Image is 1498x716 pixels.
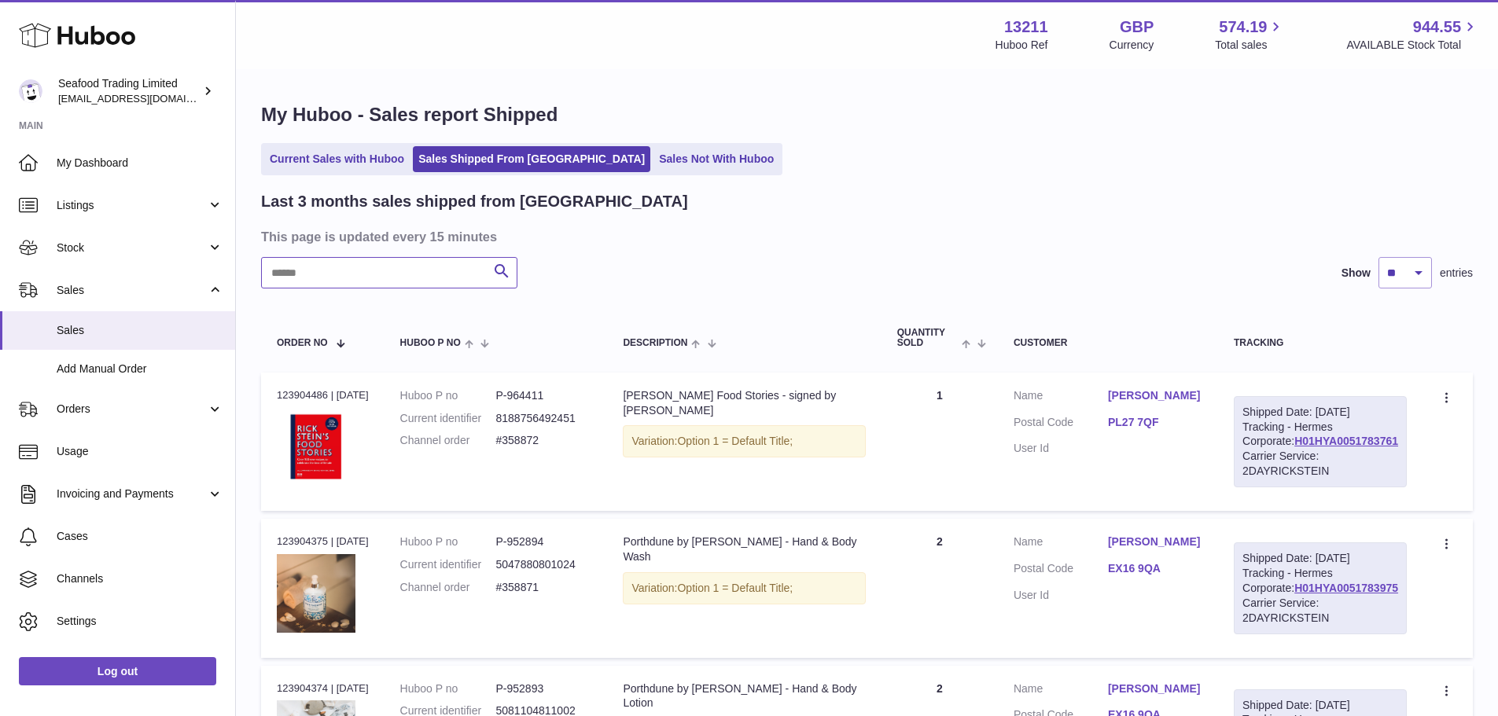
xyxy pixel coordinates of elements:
dd: P-952894 [495,534,591,549]
a: H01HYA0051783975 [1294,582,1398,594]
dt: Channel order [400,580,496,595]
dt: Huboo P no [400,388,496,403]
div: 123904486 | [DATE] [277,388,369,402]
div: 123904374 | [DATE] [277,681,369,696]
h3: This page is updated every 15 minutes [261,228,1469,245]
span: Usage [57,444,223,459]
dd: #358871 [495,580,591,595]
a: [PERSON_NAME] [1108,681,1202,696]
img: Untitleddesign_2.png [277,554,355,633]
span: Order No [277,338,328,348]
a: [PERSON_NAME] [1108,388,1202,403]
dt: Name [1014,388,1108,407]
img: internalAdmin-13211@internal.huboo.com [19,79,42,103]
span: Listings [57,198,207,213]
strong: 13211 [1004,17,1048,38]
a: 944.55 AVAILABLE Stock Total [1346,17,1479,53]
span: Channels [57,571,223,586]
span: AVAILABLE Stock Total [1346,38,1479,53]
dt: User Id [1014,588,1108,603]
div: Variation: [623,572,865,604]
dt: Current identifier [400,411,496,426]
div: Currency [1110,38,1154,53]
dt: Huboo P no [400,681,496,696]
span: My Dashboard [57,156,223,171]
span: Invoicing and Payments [57,487,207,501]
div: Porthdune by [PERSON_NAME] - Hand & Body Wash [623,534,865,564]
dt: Channel order [400,433,496,448]
dd: P-964411 [495,388,591,403]
div: Shipped Date: [DATE] [1242,405,1398,420]
span: Settings [57,614,223,629]
td: 1 [882,373,998,511]
span: entries [1440,266,1473,281]
div: 123904375 | [DATE] [277,534,369,549]
dt: Name [1014,681,1108,700]
div: Variation: [623,425,865,457]
span: Add Manual Order [57,362,223,376]
dt: User Id [1014,441,1108,456]
div: Shipped Date: [DATE] [1242,551,1398,566]
span: Sales [57,283,207,298]
a: Current Sales with Huboo [264,146,410,172]
a: H01HYA0051783761 [1294,435,1398,447]
label: Show [1342,266,1371,281]
dt: Huboo P no [400,534,496,549]
a: Sales Not With Huboo [653,146,779,172]
span: Total sales [1215,38,1285,53]
a: Log out [19,657,216,685]
a: Sales Shipped From [GEOGRAPHIC_DATA] [413,146,650,172]
dd: 5047880801024 [495,557,591,572]
div: Huboo Ref [996,38,1048,53]
span: Option 1 = Default Title; [677,582,793,594]
div: Carrier Service: 2DAYRICKSTEIN [1242,449,1398,479]
span: Quantity Sold [897,328,958,348]
span: Stock [57,241,207,255]
div: Porthdune by [PERSON_NAME] - Hand & Body Lotion [623,681,865,711]
div: Tracking - Hermes Corporate: [1234,396,1407,487]
a: [PERSON_NAME] [1108,534,1202,549]
span: Huboo P no [400,338,461,348]
dd: #358872 [495,433,591,448]
div: Shipped Date: [DATE] [1242,698,1398,713]
td: 2 [882,519,998,657]
img: RickStein_sFoodStoriesBook.jpg [277,407,355,486]
a: EX16 9QA [1108,561,1202,576]
dd: P-952893 [495,681,591,696]
div: Tracking [1234,338,1407,348]
dd: 8188756492451 [495,411,591,426]
dt: Name [1014,534,1108,553]
dt: Current identifier [400,557,496,572]
div: [PERSON_NAME] Food Stories - signed by [PERSON_NAME] [623,388,865,418]
h1: My Huboo - Sales report Shipped [261,102,1473,127]
span: Description [623,338,687,348]
span: 574.19 [1219,17,1267,38]
span: Cases [57,529,223,544]
span: Orders [57,402,207,417]
div: Tracking - Hermes Corporate: [1234,542,1407,633]
span: Sales [57,323,223,338]
span: 944.55 [1413,17,1461,38]
div: Seafood Trading Limited [58,76,200,106]
div: Customer [1014,338,1202,348]
h2: Last 3 months sales shipped from [GEOGRAPHIC_DATA] [261,191,688,212]
span: [EMAIL_ADDRESS][DOMAIN_NAME] [58,92,231,105]
span: Option 1 = Default Title; [677,435,793,447]
strong: GBP [1120,17,1154,38]
a: PL27 7QF [1108,415,1202,430]
dt: Postal Code [1014,415,1108,434]
div: Carrier Service: 2DAYRICKSTEIN [1242,596,1398,626]
a: 574.19 Total sales [1215,17,1285,53]
dt: Postal Code [1014,561,1108,580]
